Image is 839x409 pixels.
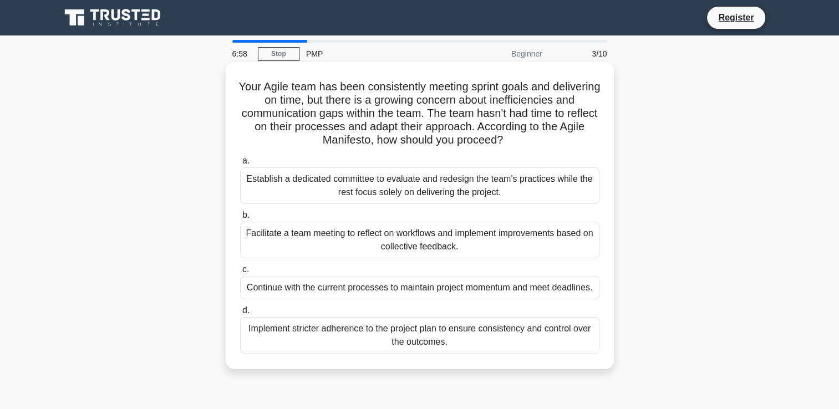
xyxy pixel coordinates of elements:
[242,156,250,165] span: a.
[299,43,452,65] div: PMP
[242,264,249,274] span: c.
[258,47,299,61] a: Stop
[240,167,599,204] div: Establish a dedicated committee to evaluate and redesign the team's practices while the rest focu...
[239,80,601,147] h5: Your Agile team has been consistently meeting sprint goals and delivering on time, but there is a...
[242,210,250,219] span: b.
[240,276,599,299] div: Continue with the current processes to maintain project momentum and meet deadlines.
[711,11,760,24] a: Register
[226,43,258,65] div: 6:58
[240,317,599,354] div: Implement stricter adherence to the project plan to ensure consistency and control over the outco...
[240,222,599,258] div: Facilitate a team meeting to reflect on workflows and implement improvements based on collective ...
[242,305,250,315] span: d.
[549,43,614,65] div: 3/10
[452,43,549,65] div: Beginner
